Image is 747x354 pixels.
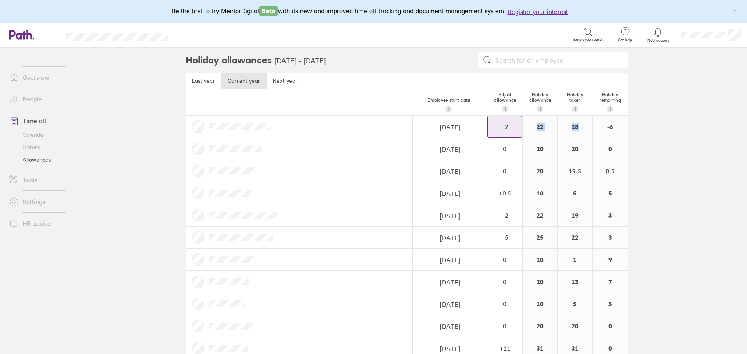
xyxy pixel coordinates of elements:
div: 10 [523,249,557,270]
span: i [575,106,576,112]
div: Holiday allowance [523,89,558,115]
div: + 2 [488,123,522,130]
div: + 5 [488,234,522,241]
a: Overview [3,70,66,85]
div: 20 [558,315,592,337]
div: 20 [523,315,557,337]
input: dd/mm/yyyy [413,116,487,138]
a: People [3,91,66,107]
div: 22 [523,204,557,226]
span: i [505,106,506,112]
div: 25 [523,227,557,248]
div: -6 [593,116,628,138]
div: 0 [593,138,628,160]
a: Last year [186,73,221,89]
span: Notifications [645,38,671,43]
div: 5 [593,182,628,204]
h3: [DATE] - [DATE] [275,57,326,65]
div: 5 [593,293,628,315]
h2: Holiday allowances [186,48,272,73]
a: History [3,141,66,153]
span: Get help [612,38,638,42]
div: Adjust allowance [487,89,523,115]
div: 5 [558,293,592,315]
div: 20 [523,138,557,160]
div: + 2 [488,212,522,219]
span: i [610,106,611,112]
input: dd/mm/yyyy [413,293,487,315]
input: Search for an employee [492,53,623,68]
a: Tools [3,172,66,188]
div: 0 [488,278,522,285]
div: 19 [558,204,592,226]
input: dd/mm/yyyy [413,316,487,337]
span: Employee search [573,37,604,42]
div: 22 [523,116,557,138]
div: 20 [558,138,592,160]
input: dd/mm/yyyy [413,227,487,249]
div: 3 [593,204,628,226]
div: 10 [523,293,557,315]
div: 7 [593,271,628,293]
input: dd/mm/yyyy [413,138,487,160]
div: Holiday taken [558,89,593,115]
input: dd/mm/yyyy [413,271,487,293]
input: dd/mm/yyyy [413,205,487,227]
div: 20 [523,160,557,182]
div: Search [189,31,209,38]
input: dd/mm/yyyy [413,183,487,204]
button: Register your interest [508,7,568,16]
span: Beta [259,6,278,16]
div: 0 [488,145,522,152]
div: 0 [488,256,522,263]
div: 0.5 [593,160,628,182]
a: Settings [3,194,66,209]
div: + 0.5 [488,190,522,197]
div: 1 [558,249,592,270]
div: 0 [488,323,522,330]
div: 3 [593,227,628,248]
a: Allowances [3,153,66,166]
div: 9 [593,249,628,270]
div: + 11 [488,345,522,352]
div: 10 [523,182,557,204]
a: Time off [3,113,66,129]
a: Notifications [645,26,671,43]
a: Current year [221,73,267,89]
div: 20 [523,271,557,293]
a: Next year [267,73,304,89]
div: 0 [488,167,522,174]
a: Calendar [3,129,66,141]
div: 0 [488,300,522,307]
a: HR advice [3,216,66,231]
div: 13 [558,271,592,293]
input: dd/mm/yyyy [413,249,487,271]
div: 22 [558,227,592,248]
div: Employee start date [410,94,487,115]
span: i [540,106,541,112]
span: i [448,106,449,112]
div: 5 [558,182,592,204]
div: 28 [558,116,592,138]
div: Holiday remaining [593,89,628,115]
div: 19.5 [558,160,592,182]
div: Be the first to try MentorDigital with its new and improved time off tracking and document manage... [172,6,576,16]
input: dd/mm/yyyy [413,160,487,182]
div: 0 [593,315,628,337]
